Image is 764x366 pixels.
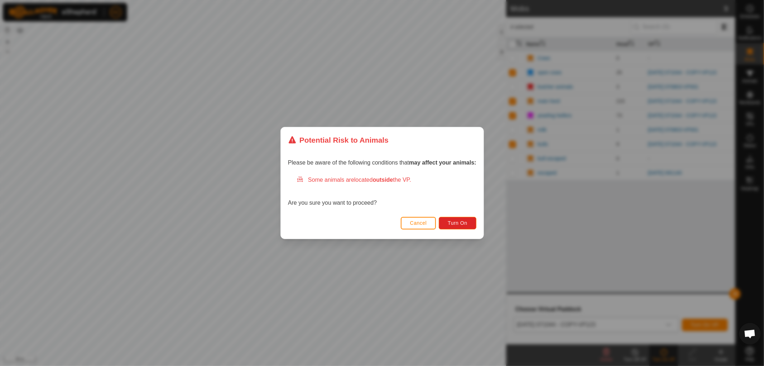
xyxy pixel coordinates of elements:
[354,177,411,183] span: located the VP.
[739,323,761,344] a: Open chat
[297,176,476,184] div: Some animals are
[409,160,476,166] strong: may affect your animals:
[400,217,436,229] button: Cancel
[373,177,393,183] strong: outside
[288,160,476,166] span: Please be aware of the following conditions that
[448,220,467,226] span: Turn On
[288,134,389,146] div: Potential Risk to Animals
[288,176,476,207] div: Are you sure you want to proceed?
[410,220,427,226] span: Cancel
[439,217,476,229] button: Turn On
